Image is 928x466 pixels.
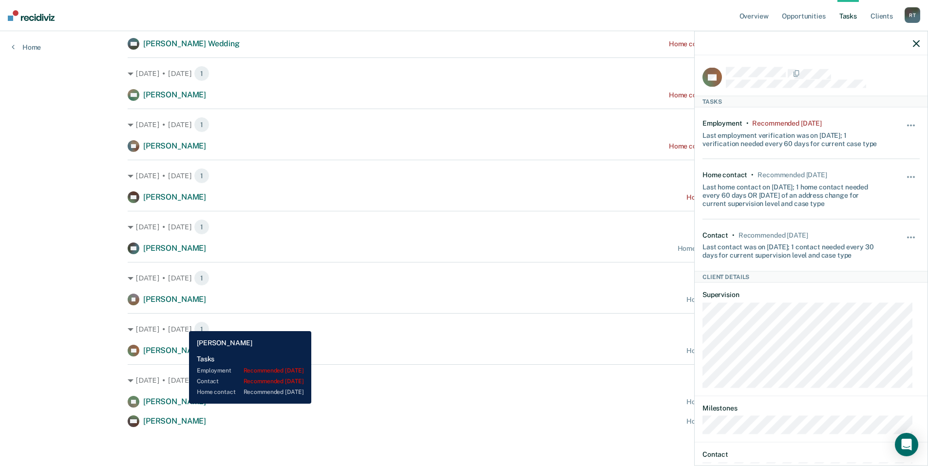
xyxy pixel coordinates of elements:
div: Contact [702,231,728,239]
span: [PERSON_NAME] [143,192,206,202]
div: Tasks [695,95,928,107]
div: Home contact recommended a month ago [669,91,800,99]
div: Last employment verification was on [DATE]; 1 verification needed every 60 days for current case ... [702,127,884,148]
span: [PERSON_NAME] Wedding [143,39,240,48]
div: Recommended 20 days ago [752,119,821,128]
dt: Supervision [702,291,920,299]
div: Home contact recommended [DATE] [686,296,800,304]
div: Home contact recommended [DATE] [686,398,800,406]
div: Client Details [695,271,928,283]
div: Last contact was on [DATE]; 1 contact needed every 30 days for current supervision level and case... [702,239,884,260]
div: Home contact [702,171,747,179]
dt: Contact [702,450,920,459]
div: [DATE] • [DATE] [128,373,800,388]
div: R T [905,7,920,23]
span: 1 [194,66,209,81]
div: [DATE] • [DATE] [128,66,800,81]
div: Recommended in 10 days [758,171,827,179]
div: [DATE] • [DATE] [128,117,800,132]
span: 1 [194,321,209,337]
img: Recidiviz [8,10,55,21]
dt: Milestones [702,404,920,412]
span: 2 [194,373,210,388]
div: Home contact recommended [DATE] [686,347,800,355]
span: 1 [194,117,209,132]
div: Employment [702,119,742,128]
div: Open Intercom Messenger [895,433,918,456]
div: [DATE] • [DATE] [128,168,800,184]
span: [PERSON_NAME] [143,141,206,150]
div: Home contact recommended a month ago [669,40,800,48]
span: 1 [194,270,209,286]
span: [PERSON_NAME] [143,416,206,426]
span: [PERSON_NAME] [143,346,206,355]
span: [PERSON_NAME] [143,397,206,406]
div: Last home contact on [DATE]; 1 home contact needed every 60 days OR [DATE] of an address change f... [702,179,884,207]
span: 1 [194,168,209,184]
div: [DATE] • [DATE] [128,219,800,235]
div: Home contact recommended a day ago [678,244,800,253]
div: [DATE] • [DATE] [128,321,800,337]
span: [PERSON_NAME] [143,243,206,253]
div: Home contact recommended a month ago [669,142,800,150]
div: • [732,231,735,239]
span: [PERSON_NAME] [143,295,206,304]
div: • [746,119,749,128]
div: Home contact recommended [DATE] [686,193,800,202]
div: Recommended in 13 days [739,231,808,239]
a: Home [12,43,41,52]
div: Home contact recommended [DATE] [686,417,800,426]
div: • [751,171,754,179]
span: 1 [194,219,209,235]
div: [DATE] • [DATE] [128,270,800,286]
span: [PERSON_NAME] [143,90,206,99]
